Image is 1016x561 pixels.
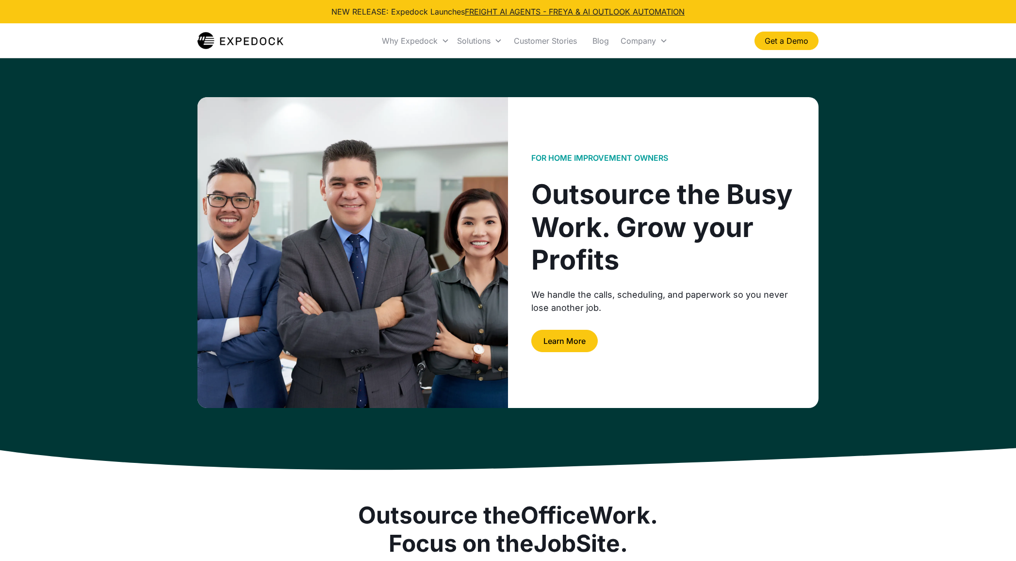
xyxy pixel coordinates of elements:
[754,32,819,50] a: Get a Demo
[197,97,508,408] img: three employees in corporate suit and in cross arm pose
[378,24,453,57] div: Why Expedock
[967,514,1016,561] iframe: Chat Widget
[453,24,506,57] div: Solutions
[521,501,589,529] span: Office
[465,7,685,17] a: FREIGHT AI AGENTS - FREYA & AI OUTLOOK AUTOMATION
[197,31,283,51] img: Expedock Logo
[534,529,576,558] span: Job
[197,31,283,51] a: home
[531,153,668,163] h1: FOR Home improvement owners
[322,501,694,557] h2: Outsource the Work. Focus on the Site.
[457,36,491,46] div: Solutions
[382,36,438,46] div: Why Expedock
[531,288,795,314] div: We handle the calls, scheduling, and paperwork so you never lose another job.
[531,178,795,276] div: Outsource the Busy Work. Grow your Profits
[331,6,685,17] div: NEW RELEASE: Expedock Launches
[617,24,672,57] div: Company
[531,330,598,352] a: Learn More
[621,36,656,46] div: Company
[585,24,617,57] a: Blog
[506,24,585,57] a: Customer Stories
